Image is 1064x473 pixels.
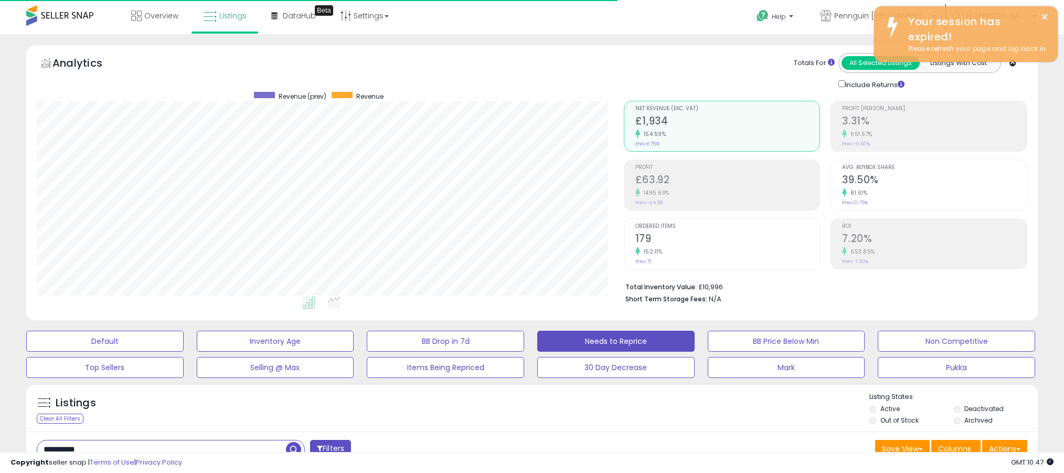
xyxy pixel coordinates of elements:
[635,174,820,188] h2: £63.92
[279,92,326,101] span: Revenue (prev)
[1040,10,1049,24] button: ×
[136,457,182,467] a: Privacy Policy
[831,78,917,90] div: Include Returns
[964,416,993,425] label: Archived
[310,440,351,458] button: Filters
[834,10,929,21] span: Pennguin [GEOGRAPHIC_DATA]
[635,141,659,147] small: Prev: £759
[635,106,820,112] span: Net Revenue (Exc. VAT)
[635,165,820,171] span: Profit
[367,331,524,352] button: BB Drop in 7d
[794,58,835,68] div: Totals For
[709,294,721,304] span: N/A
[635,199,663,206] small: Prev: -£4.58
[900,44,1050,54] div: Please refresh your page and log back in
[931,440,981,458] button: Columns
[356,92,384,101] span: Revenue
[640,189,669,197] small: 1495.63%
[842,106,1027,112] span: Profit [PERSON_NAME]
[625,295,707,303] b: Short Term Storage Fees:
[367,357,524,378] button: Items Being Repriced
[869,392,1037,402] p: Listing States:
[772,12,786,21] span: Help
[625,280,1019,292] li: £10,996
[537,357,695,378] button: 30 Day Decrease
[26,331,184,352] button: Default
[880,404,900,413] label: Active
[640,248,663,256] small: 152.11%
[875,440,930,458] button: Save View
[219,10,247,21] span: Listings
[842,199,868,206] small: Prev: 21.75%
[26,357,184,378] button: Top Sellers
[635,115,820,129] h2: £1,934
[10,458,182,468] div: seller snap | |
[748,2,804,34] a: Help
[52,56,123,73] h5: Analytics
[900,14,1050,44] div: Your session has expired!
[10,457,49,467] strong: Copyright
[635,258,651,265] small: Prev: 71
[537,331,695,352] button: Needs to Reprice
[56,396,96,411] h5: Listings
[1011,457,1054,467] span: 2025-10-9 10:47 GMT
[880,416,919,425] label: Out of Stock
[842,174,1027,188] h2: 39.50%
[847,130,873,138] small: 651.67%
[625,282,697,291] b: Total Inventory Value:
[315,5,333,16] div: Tooltip anchor
[842,56,920,70] button: All Selected Listings
[144,10,178,21] span: Overview
[842,233,1027,247] h2: 7.20%
[842,165,1027,171] span: Avg. Buybox Share
[842,115,1027,129] h2: 3.31%
[635,224,820,229] span: Ordered Items
[842,224,1027,229] span: ROI
[197,331,354,352] button: Inventory Age
[708,357,865,378] button: Mark
[938,444,971,454] span: Columns
[708,331,865,352] button: BB Price Below Min
[842,141,870,147] small: Prev: -0.60%
[756,9,769,23] i: Get Help
[919,56,997,70] button: Listings With Cost
[878,357,1035,378] button: Pukka
[640,130,666,138] small: 154.59%
[847,248,875,256] small: 653.85%
[982,440,1027,458] button: Actions
[197,357,354,378] button: Selling @ Max
[283,10,316,21] span: DataHub
[964,404,1004,413] label: Deactivated
[37,414,83,424] div: Clear All Filters
[635,233,820,247] h2: 179
[842,258,868,265] small: Prev: -1.30%
[847,189,867,197] small: 81.61%
[90,457,134,467] a: Terms of Use
[878,331,1035,352] button: Non Competitive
